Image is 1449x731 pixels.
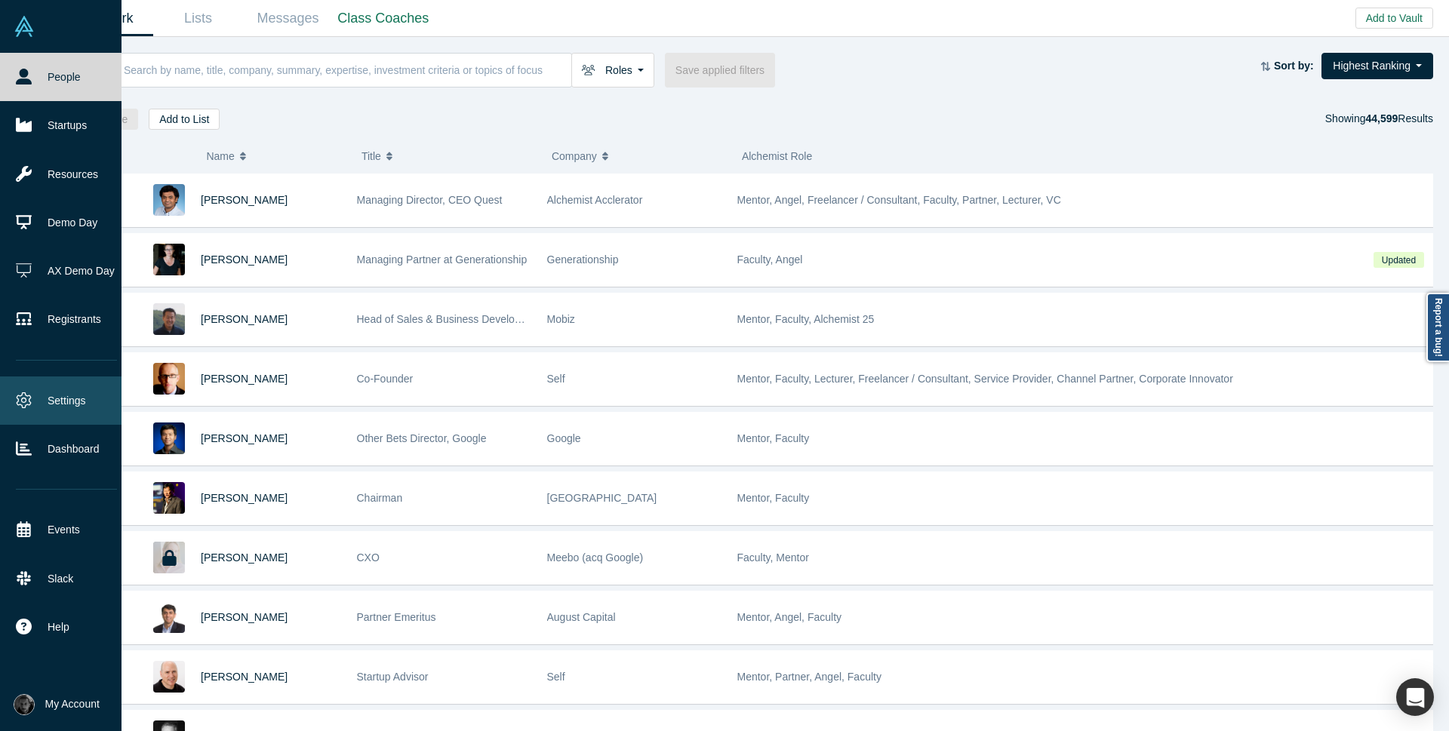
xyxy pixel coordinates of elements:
[201,432,288,444] a: [PERSON_NAME]
[45,696,100,712] span: My Account
[737,671,881,683] span: Mentor, Partner, Angel, Faculty
[206,140,346,172] button: Name
[357,432,487,444] span: Other Bets Director, Google
[552,140,597,172] span: Company
[201,492,288,504] a: [PERSON_NAME]
[547,492,657,504] span: [GEOGRAPHIC_DATA]
[1325,109,1433,130] div: Showing
[153,244,185,275] img: Rachel Chalmers's Profile Image
[357,253,528,266] span: Managing Partner at Generationship
[1374,252,1423,268] span: Updated
[357,194,503,206] span: Managing Director, CEO Quest
[1321,53,1433,79] button: Highest Ranking
[737,194,1061,206] span: Mentor, Angel, Freelancer / Consultant, Faculty, Partner, Lecturer, VC
[201,671,288,683] a: [PERSON_NAME]
[201,551,288,564] a: [PERSON_NAME]
[742,150,812,162] span: Alchemist Role
[737,551,809,564] span: Faculty, Mentor
[737,253,803,266] span: Faculty, Angel
[153,482,185,514] img: Timothy Chou's Profile Image
[571,53,654,88] button: Roles
[547,551,644,564] span: Meebo (acq Google)
[547,432,581,444] span: Google
[48,619,69,635] span: Help
[737,492,810,504] span: Mentor, Faculty
[201,194,288,206] a: [PERSON_NAME]
[14,694,100,715] button: My Account
[122,52,571,88] input: Search by name, title, company, summary, expertise, investment criteria or topics of focus
[14,16,35,37] img: Alchemist Vault Logo
[357,313,586,325] span: Head of Sales & Business Development (interim)
[243,1,333,36] a: Messages
[361,140,381,172] span: Title
[153,601,185,633] img: Vivek Mehra's Profile Image
[206,140,234,172] span: Name
[552,140,726,172] button: Company
[153,422,185,454] img: Steven Kan's Profile Image
[153,1,243,36] a: Lists
[1426,293,1449,362] a: Report a bug!
[201,611,288,623] a: [PERSON_NAME]
[153,363,185,395] img: Robert Winder's Profile Image
[1365,112,1433,124] span: Results
[737,432,810,444] span: Mentor, Faculty
[153,184,185,216] img: Gnani Palanikumar's Profile Image
[357,551,380,564] span: CXO
[547,611,616,623] span: August Capital
[201,253,288,266] a: [PERSON_NAME]
[201,313,288,325] a: [PERSON_NAME]
[547,671,565,683] span: Self
[1274,60,1314,72] strong: Sort by:
[357,611,436,623] span: Partner Emeritus
[737,373,1233,385] span: Mentor, Faculty, Lecturer, Freelancer / Consultant, Service Provider, Channel Partner, Corporate ...
[14,694,35,715] img: Rami C.'s Account
[357,373,414,385] span: Co-Founder
[737,611,842,623] span: Mentor, Angel, Faculty
[547,194,643,206] span: Alchemist Acclerator
[361,140,536,172] button: Title
[547,313,575,325] span: Mobiz
[547,253,619,266] span: Generationship
[1355,8,1433,29] button: Add to Vault
[149,109,220,130] button: Add to List
[1365,112,1398,124] strong: 44,599
[357,671,429,683] span: Startup Advisor
[357,492,403,504] span: Chairman
[153,661,185,693] img: Adam Frankl's Profile Image
[201,373,288,385] a: [PERSON_NAME]
[665,53,775,88] button: Save applied filters
[737,313,875,325] span: Mentor, Faculty, Alchemist 25
[153,303,185,335] img: Michael Chang's Profile Image
[333,1,434,36] a: Class Coaches
[547,373,565,385] span: Self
